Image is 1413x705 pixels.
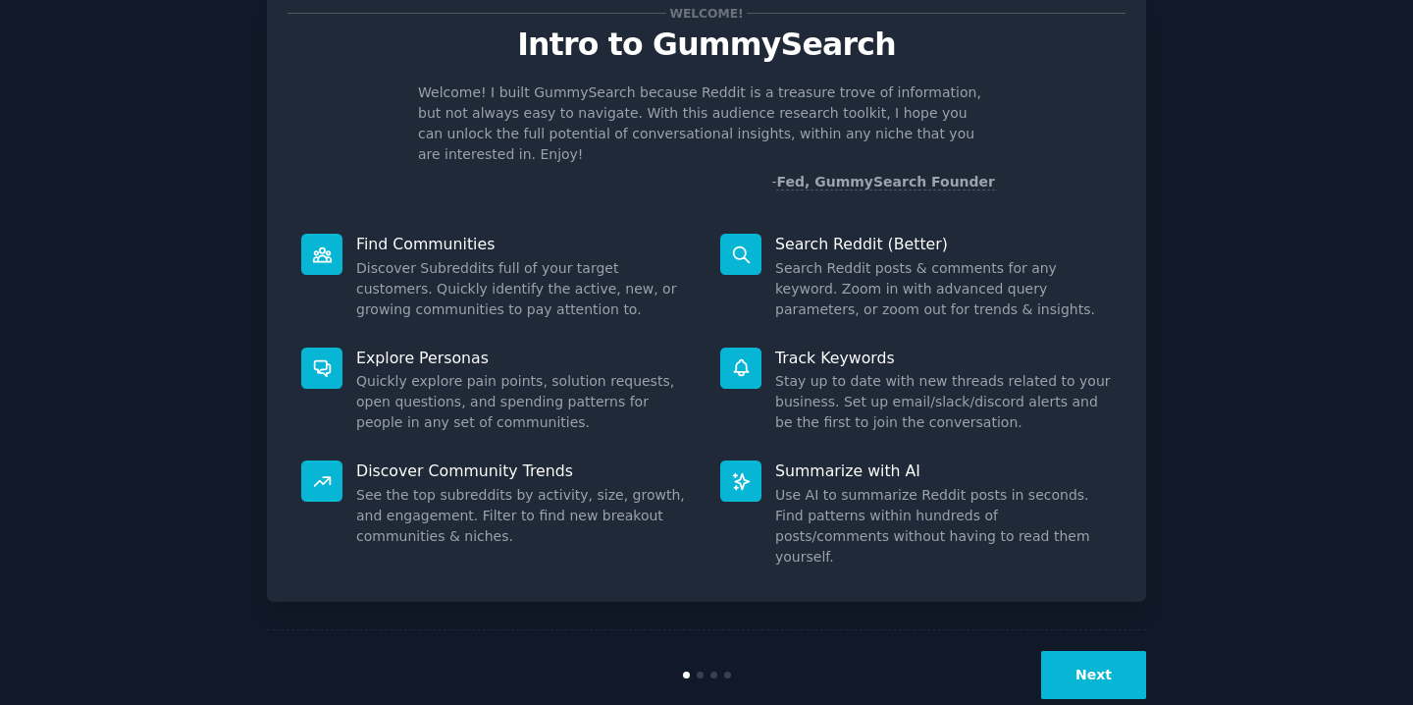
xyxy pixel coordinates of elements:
button: Next [1041,651,1146,699]
p: Find Communities [356,234,693,254]
p: Summarize with AI [775,461,1112,481]
p: Welcome! I built GummySearch because Reddit is a treasure trove of information, but not always ea... [418,82,995,165]
p: Intro to GummySearch [288,27,1125,62]
div: - [771,172,995,192]
dd: See the top subreddits by activity, size, growth, and engagement. Filter to find new breakout com... [356,485,693,547]
p: Track Keywords [775,348,1112,368]
dd: Quickly explore pain points, solution requests, open questions, and spending patterns for people ... [356,371,693,433]
dd: Use AI to summarize Reddit posts in seconds. Find patterns within hundreds of posts/comments with... [775,485,1112,568]
p: Explore Personas [356,348,693,368]
dd: Stay up to date with new threads related to your business. Set up email/slack/discord alerts and ... [775,371,1112,433]
a: Fed, GummySearch Founder [776,174,995,190]
p: Search Reddit (Better) [775,234,1112,254]
dd: Search Reddit posts & comments for any keyword. Zoom in with advanced query parameters, or zoom o... [775,258,1112,320]
dd: Discover Subreddits full of your target customers. Quickly identify the active, new, or growing c... [356,258,693,320]
p: Discover Community Trends [356,461,693,481]
span: Welcome! [666,3,747,24]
